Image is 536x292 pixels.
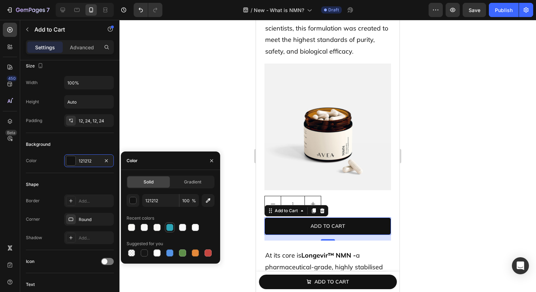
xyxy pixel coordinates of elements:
div: Open Intercom Messenger [512,257,529,274]
p: Settings [35,44,55,51]
div: Background [26,141,50,148]
input: Eg: FFFFFF [142,194,179,207]
div: Size [26,61,45,71]
div: Color [26,158,37,164]
button: 7 [3,3,53,17]
strong: Longevir™ NMN - [45,231,100,239]
div: Shadow [26,235,42,241]
div: Icon [26,258,34,265]
div: Recent colors [127,215,154,221]
button: Save [463,3,486,17]
button: Publish [489,3,519,17]
button: increment [49,176,65,192]
div: Add to Cart [17,188,43,194]
span: New - What is NMN? [254,6,304,14]
span: Draft [328,7,339,13]
span: Solid [144,179,153,185]
span: Gradient [184,179,201,185]
img: image_demo.jpg [9,44,135,170]
div: Round [79,216,112,223]
iframe: Design area [256,20,400,292]
p: 7 [46,6,50,14]
div: Publish [495,6,513,14]
div: Add... [79,235,112,241]
div: Undo/Redo [134,3,162,17]
button: decrement [9,176,25,192]
span: % [192,198,196,204]
div: Beta [5,130,17,136]
div: Border [26,198,40,204]
div: Shape [26,181,39,188]
div: Padding [26,117,42,124]
div: 450 [7,76,17,81]
div: Suggested for you [127,241,163,247]
div: Color [127,158,138,164]
div: Add... [79,198,112,204]
div: Corner [26,216,40,222]
input: Auto [65,76,113,89]
div: Height [26,99,39,105]
input: Auto [65,95,113,108]
span: Save [469,7,480,13]
div: 121212 [79,158,99,164]
div: 12, 24, 12, 24 [79,118,112,124]
p: Add to cart [55,202,89,211]
span: / [251,6,252,14]
button: Add to cart [9,198,135,215]
div: Width [26,79,38,86]
input: quantity [25,176,49,192]
p: Add to Cart [34,25,95,34]
div: Text [26,281,35,288]
div: Rich Text Editor. Editing area: main [55,202,89,211]
p: Advanced [70,44,94,51]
